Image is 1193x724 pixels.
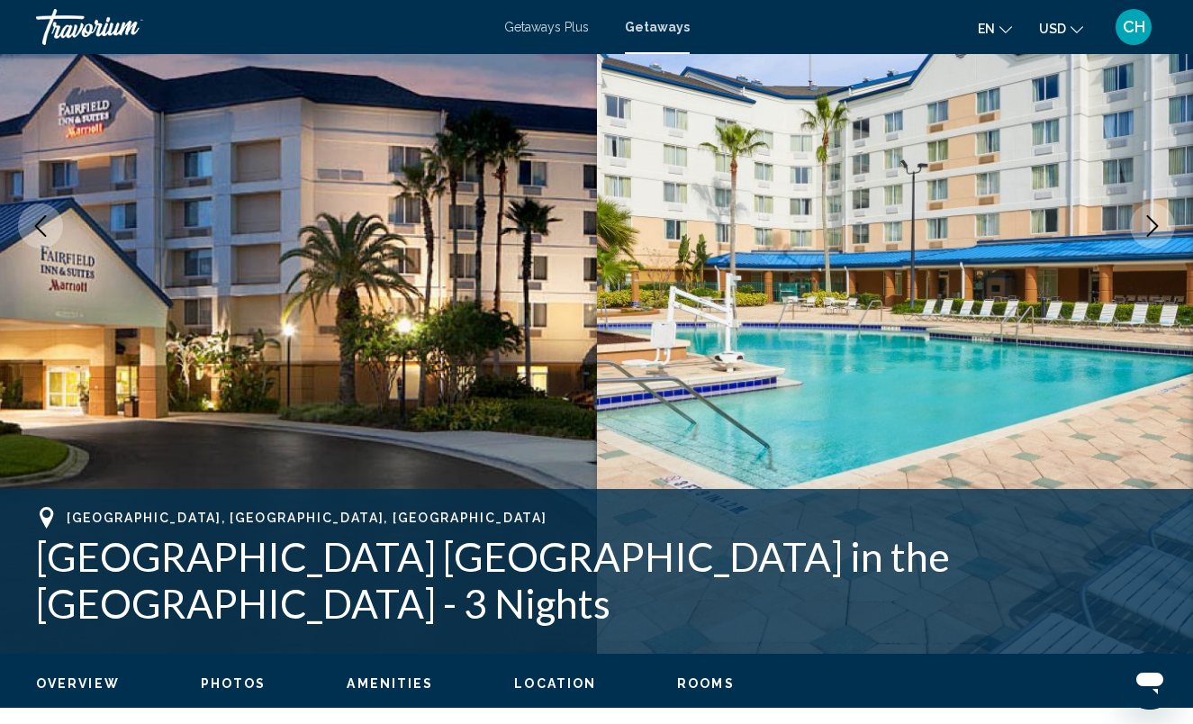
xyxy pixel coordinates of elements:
a: Travorium [36,9,486,45]
h1: [GEOGRAPHIC_DATA] [GEOGRAPHIC_DATA] in the [GEOGRAPHIC_DATA] - 3 Nights [36,533,1157,627]
button: Amenities [347,675,433,692]
button: Overview [36,675,120,692]
button: Change language [978,15,1012,41]
button: Photos [201,675,267,692]
button: Previous image [18,204,63,249]
button: Location [514,675,596,692]
span: Overview [36,676,120,691]
button: Rooms [677,675,735,692]
a: Getaways Plus [504,20,589,34]
button: User Menu [1110,8,1157,46]
span: en [978,22,995,36]
span: [GEOGRAPHIC_DATA], [GEOGRAPHIC_DATA], [GEOGRAPHIC_DATA] [67,511,547,525]
button: Next image [1130,204,1175,249]
span: Photos [201,676,267,691]
iframe: Button to launch messaging window [1121,652,1179,710]
button: Change currency [1039,15,1083,41]
a: Getaways [625,20,690,34]
span: Amenities [347,676,433,691]
span: Rooms [677,676,735,691]
span: USD [1039,22,1066,36]
span: Location [514,676,596,691]
span: CH [1123,18,1145,36]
